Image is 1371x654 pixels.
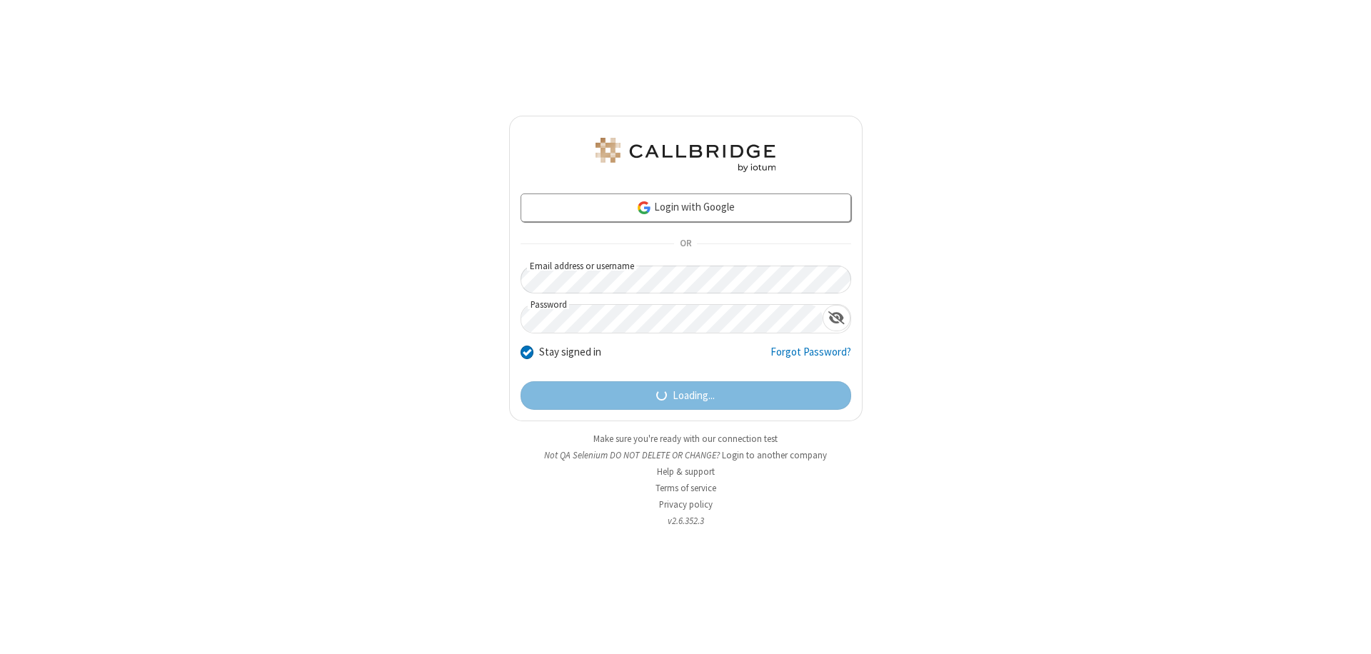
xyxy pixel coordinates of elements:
input: Password [521,305,823,333]
button: Login to another company [722,448,827,462]
a: Privacy policy [659,498,713,510]
a: Login with Google [521,193,851,222]
li: Not QA Selenium DO NOT DELETE OR CHANGE? [509,448,863,462]
img: google-icon.png [636,200,652,216]
iframe: Chat [1335,617,1360,644]
a: Terms of service [656,482,716,494]
label: Stay signed in [539,344,601,361]
a: Make sure you're ready with our connection test [593,433,778,445]
div: Show password [823,305,850,331]
a: Forgot Password? [770,344,851,371]
li: v2.6.352.3 [509,514,863,528]
button: Loading... [521,381,851,410]
span: OR [674,234,697,254]
img: QA Selenium DO NOT DELETE OR CHANGE [593,138,778,172]
input: Email address or username [521,266,851,293]
span: Loading... [673,388,715,404]
a: Help & support [657,466,715,478]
